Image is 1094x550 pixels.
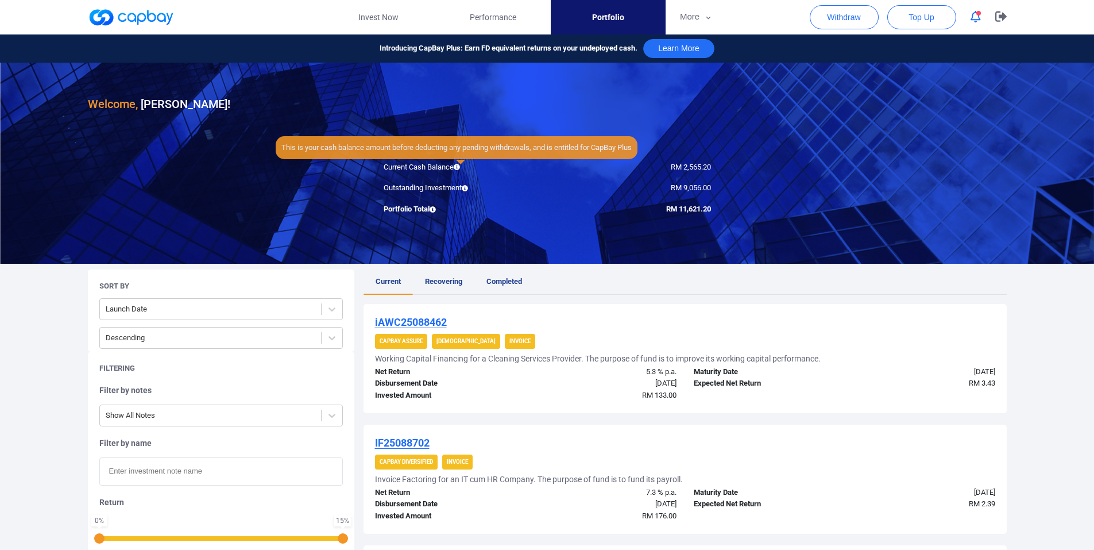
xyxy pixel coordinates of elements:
[685,498,845,510] div: Expected Net Return
[276,136,637,160] span: This is your cash balance amount before deducting any pending withdrawals, and is entitled for Ca...
[525,487,685,499] div: 7.3 % p.a.
[99,497,343,507] h5: Return
[88,95,230,113] h3: [PERSON_NAME] !
[844,487,1004,499] div: [DATE]
[94,517,105,524] div: 0 %
[99,385,343,395] h5: Filter by notes
[99,363,135,374] h5: Filtering
[375,182,547,194] div: Outstanding Investment
[366,390,526,402] div: Invested Amount
[366,378,526,390] div: Disbursement Date
[375,316,447,328] u: iAWC25088462
[436,338,496,344] strong: [DEMOGRAPHIC_DATA]
[366,487,526,499] div: Net Return
[380,459,433,465] strong: CapBay Diversified
[810,5,879,29] button: Withdraw
[671,163,711,171] span: RM 2,565.20
[969,379,995,387] span: RM 3.43
[525,498,685,510] div: [DATE]
[375,353,821,364] h5: Working Capital Financing for a Cleaning Services Provider. The purpose of fund is to improve its...
[470,11,516,24] span: Performance
[685,378,845,390] div: Expected Net Return
[887,5,956,29] button: Top Up
[486,277,522,286] span: Completed
[642,511,676,520] span: RM 176.00
[969,499,995,508] span: RM 2.39
[99,281,129,291] h5: Sort By
[844,366,1004,378] div: [DATE]
[366,498,526,510] div: Disbursement Date
[99,438,343,448] h5: Filter by name
[685,487,845,499] div: Maturity Date
[366,510,526,522] div: Invested Amount
[375,161,547,174] div: Current Cash Balance
[525,378,685,390] div: [DATE]
[336,517,349,524] div: 15 %
[685,366,845,378] div: Maturity Date
[671,183,711,192] span: RM 9,056.00
[425,277,462,286] span: Recovering
[366,366,526,378] div: Net Return
[376,277,401,286] span: Current
[88,97,138,111] span: Welcome,
[380,43,637,55] span: Introducing CapBay Plus: Earn FD equivalent returns on your undeployed cash.
[447,459,468,465] strong: Invoice
[643,39,714,58] button: Learn More
[375,474,683,484] h5: Invoice Factoring for an IT cum HR Company. The purpose of fund is to fund its payroll.
[99,457,343,486] input: Enter investment note name
[375,437,430,449] u: IF25088702
[592,11,624,24] span: Portfolio
[380,338,423,344] strong: CapBay Assure
[525,366,685,378] div: 5.3 % p.a.
[642,391,676,399] span: RM 133.00
[375,203,547,216] div: Portfolio Total
[666,205,711,213] span: RM 11,621.20
[909,11,934,23] span: Top Up
[509,338,531,344] strong: Invoice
